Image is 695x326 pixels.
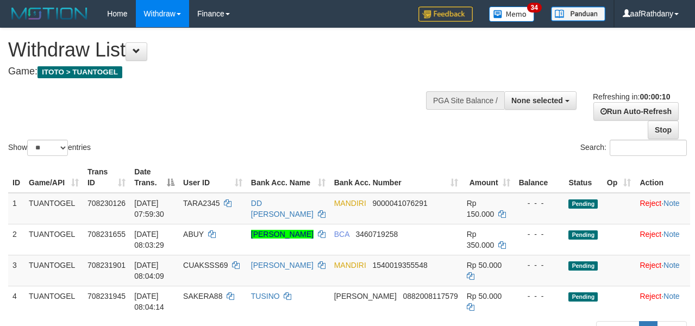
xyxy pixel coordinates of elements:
h4: Game: [8,66,453,77]
span: Rp 150.000 [467,199,494,218]
div: - - - [519,198,560,209]
span: 708231655 [87,230,126,239]
th: Status [564,162,602,193]
div: - - - [519,229,560,240]
td: · [635,255,690,286]
span: Rp 50.000 [467,292,502,300]
th: Trans ID: activate to sort column ascending [83,162,130,193]
span: 34 [527,3,542,12]
span: Pending [568,199,598,209]
td: · [635,224,690,255]
span: ITOTO > TUANTOGEL [37,66,122,78]
a: TUSINO [251,292,280,300]
span: [PERSON_NAME] [334,292,397,300]
a: Reject [640,199,661,208]
span: MANDIRI [334,261,366,269]
a: Note [663,292,680,300]
span: [DATE] 08:04:09 [134,261,164,280]
a: [PERSON_NAME] [251,230,314,239]
th: Amount: activate to sort column ascending [462,162,515,193]
td: 3 [8,255,24,286]
img: MOTION_logo.png [8,5,91,22]
span: CUAKSSS69 [183,261,228,269]
span: Copy 9000041076291 to clipboard [372,199,427,208]
span: 708231901 [87,261,126,269]
span: [DATE] 08:04:14 [134,292,164,311]
th: Game/API: activate to sort column ascending [24,162,83,193]
strong: 00:00:10 [640,92,670,101]
td: 2 [8,224,24,255]
td: 4 [8,286,24,317]
td: TUANTOGEL [24,255,83,286]
span: TARA2345 [183,199,220,208]
a: Reject [640,261,661,269]
th: Op: activate to sort column ascending [603,162,636,193]
label: Show entries [8,140,91,156]
th: Balance [515,162,565,193]
span: Refreshing in: [593,92,670,101]
span: Copy 1540019355548 to clipboard [372,261,427,269]
div: PGA Site Balance / [426,91,504,110]
img: Feedback.jpg [418,7,473,22]
span: Copy 0882008117579 to clipboard [403,292,458,300]
td: · [635,193,690,224]
a: Reject [640,230,661,239]
span: Pending [568,261,598,271]
select: Showentries [27,140,68,156]
a: Note [663,230,680,239]
td: · [635,286,690,317]
th: Bank Acc. Number: activate to sort column ascending [330,162,462,193]
a: DD [PERSON_NAME] [251,199,314,218]
th: ID [8,162,24,193]
img: panduan.png [551,7,605,21]
a: Stop [648,121,679,139]
td: TUANTOGEL [24,286,83,317]
div: - - - [519,260,560,271]
h1: Withdraw List [8,39,453,61]
a: Note [663,199,680,208]
th: User ID: activate to sort column ascending [179,162,247,193]
span: Copy 3460719258 to clipboard [355,230,398,239]
span: Rp 350.000 [467,230,494,249]
span: Rp 50.000 [467,261,502,269]
div: - - - [519,291,560,302]
span: Pending [568,230,598,240]
td: TUANTOGEL [24,193,83,224]
span: 708231945 [87,292,126,300]
span: BCA [334,230,349,239]
input: Search: [610,140,687,156]
a: Run Auto-Refresh [593,102,679,121]
span: 708230126 [87,199,126,208]
td: TUANTOGEL [24,224,83,255]
span: SAKERA88 [183,292,222,300]
label: Search: [580,140,687,156]
td: 1 [8,193,24,224]
th: Action [635,162,690,193]
span: [DATE] 07:59:30 [134,199,164,218]
span: ABUY [183,230,204,239]
th: Date Trans.: activate to sort column descending [130,162,179,193]
a: Reject [640,292,661,300]
span: None selected [511,96,563,105]
img: Button%20Memo.svg [489,7,535,22]
span: Pending [568,292,598,302]
th: Bank Acc. Name: activate to sort column ascending [247,162,330,193]
a: [PERSON_NAME] [251,261,314,269]
span: MANDIRI [334,199,366,208]
button: None selected [504,91,577,110]
span: [DATE] 08:03:29 [134,230,164,249]
a: Note [663,261,680,269]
